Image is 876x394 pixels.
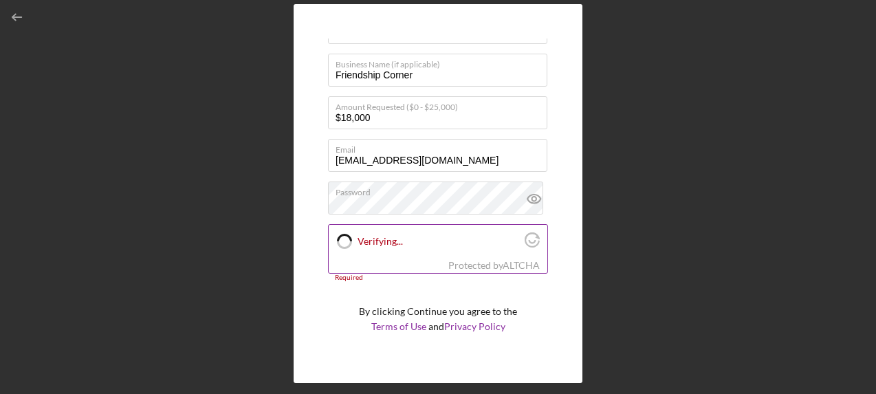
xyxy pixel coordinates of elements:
a: Terms of Use [371,320,426,332]
label: Email [336,140,547,155]
div: Required [328,274,548,282]
p: By clicking Continue you agree to the and [359,304,517,335]
label: Verifying... [358,236,521,247]
div: Create Account [394,349,461,376]
label: Amount Requested ($0 - $25,000) [336,97,547,112]
label: Password [336,182,547,197]
a: Visit Altcha.org [525,238,540,250]
a: Privacy Policy [444,320,505,332]
div: Protected by [448,260,540,271]
a: Visit Altcha.org [503,259,540,271]
label: Business Name (if applicable) [336,54,547,69]
button: Create Account [328,349,548,376]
